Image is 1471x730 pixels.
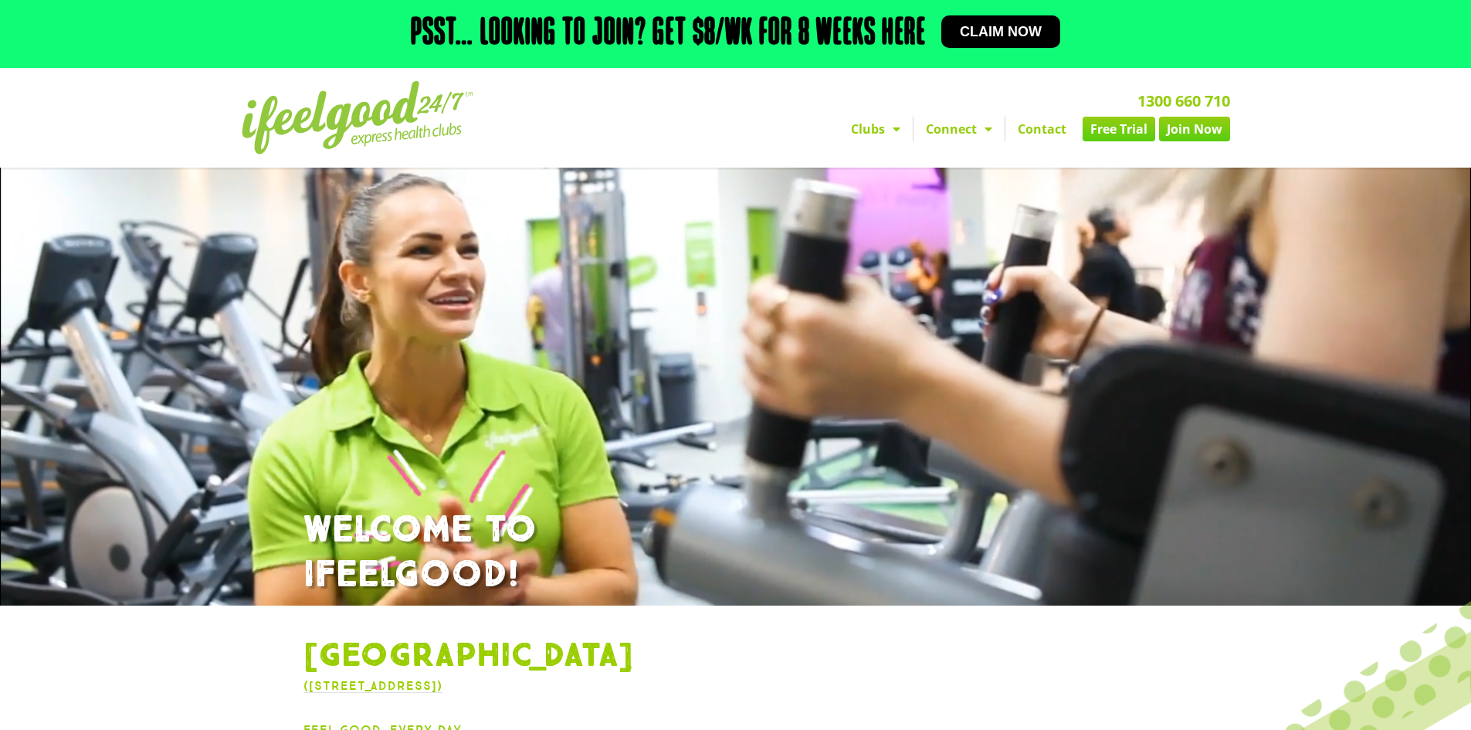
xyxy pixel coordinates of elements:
[303,508,1168,597] h1: WELCOME TO IFEELGOOD!
[411,15,926,53] h2: Psst… Looking to join? Get $8/wk for 8 weeks here
[303,678,442,693] a: ([STREET_ADDRESS])
[1137,90,1230,111] a: 1300 660 710
[303,637,1168,677] h1: [GEOGRAPHIC_DATA]
[960,25,1042,39] span: Claim now
[1159,117,1230,141] a: Join Now
[593,117,1230,141] nav: Menu
[941,15,1060,48] a: Claim now
[913,117,1005,141] a: Connect
[1005,117,1079,141] a: Contact
[839,117,913,141] a: Clubs
[1083,117,1155,141] a: Free Trial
